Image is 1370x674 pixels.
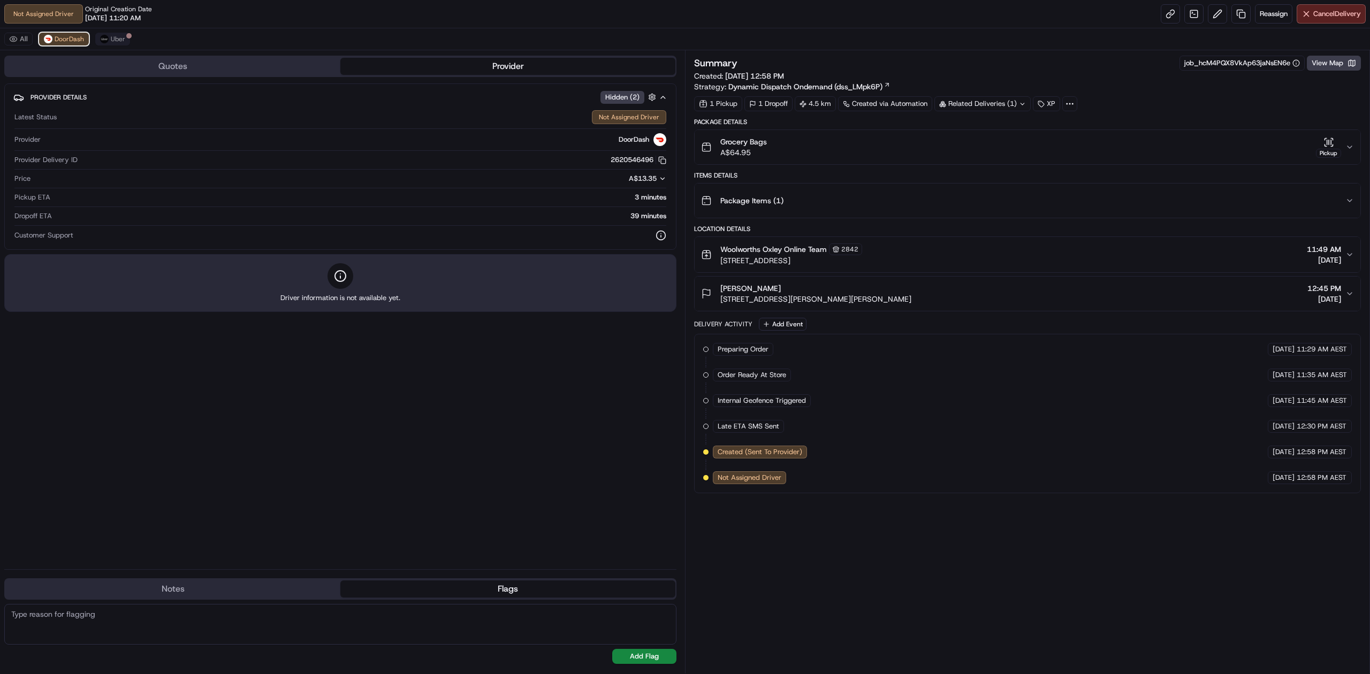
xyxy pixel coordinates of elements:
span: 12:45 PM [1307,283,1341,294]
img: uber-new-logo.jpeg [100,35,109,43]
button: Pickup [1316,137,1341,158]
button: DoorDash [39,33,89,45]
button: Uber [95,33,130,45]
button: View Map [1307,56,1361,71]
span: 12:30 PM AEST [1297,422,1346,431]
span: Provider Delivery ID [14,155,78,165]
span: Driver information is not available yet. [280,293,400,303]
button: Quotes [5,58,340,75]
img: doordash_logo_v2.png [44,35,52,43]
span: A$13.35 [629,174,657,183]
div: Location Details [694,225,1361,233]
button: Package Items (1) [695,183,1360,218]
button: Add Event [759,318,806,331]
span: DoorDash [619,135,649,144]
span: Original Creation Date [85,5,152,13]
span: DoorDash [55,35,84,43]
span: 11:35 AM AEST [1297,370,1347,380]
span: [DATE] [1273,473,1295,482]
span: [DATE] [1273,422,1295,431]
div: Delivery Activity [694,320,752,328]
button: Flags [340,580,675,598]
span: Internal Geofence Triggered [718,396,806,405]
span: [PERSON_NAME] [720,283,781,294]
span: Uber [111,35,125,43]
div: Related Deliveries (1) [934,96,1031,111]
button: Woolworths Oxley Online Team2842[STREET_ADDRESS]11:49 AM[DATE] [695,237,1360,272]
span: Preparing Order [718,344,768,354]
span: Latest Status [14,112,57,122]
div: Items Details [694,171,1361,180]
span: Cancel Delivery [1313,9,1361,19]
span: Dropoff ETA [14,211,52,221]
span: [STREET_ADDRESS] [720,255,862,266]
div: XP [1033,96,1060,111]
span: 11:45 AM AEST [1297,396,1347,405]
button: CancelDelivery [1297,4,1366,24]
span: Not Assigned Driver [718,473,781,482]
span: Late ETA SMS Sent [718,422,779,431]
div: Pickup [1316,149,1341,158]
button: Add Flag [612,649,676,664]
span: Woolworths Oxley Online Team [720,244,827,255]
span: Provider [14,135,41,144]
div: Package Details [694,118,1361,126]
span: 11:49 AM [1307,244,1341,255]
span: 2842 [841,245,858,254]
div: 1 Pickup [694,96,742,111]
div: 3 minutes [55,193,666,202]
button: All [4,33,33,45]
button: Hidden (2) [600,90,659,104]
span: Provider Details [31,93,87,102]
span: Price [14,174,31,183]
span: [DATE] 12:58 PM [725,71,784,81]
div: 39 minutes [56,211,666,221]
span: Grocery Bags [720,136,767,147]
span: 12:58 PM AEST [1297,447,1346,457]
span: [STREET_ADDRESS][PERSON_NAME][PERSON_NAME] [720,294,911,304]
button: A$13.35 [572,174,666,183]
span: Created: [694,71,784,81]
span: A$64.95 [720,147,767,158]
img: doordash_logo_v2.png [653,133,666,146]
span: [DATE] [1273,396,1295,405]
h3: Summary [694,58,737,68]
a: Dynamic Dispatch Ondemand (dss_LMpk6P) [728,81,890,92]
button: Provider DetailsHidden (2) [13,88,667,106]
a: Created via Automation [838,96,932,111]
button: Notes [5,580,340,598]
div: 1 Dropoff [744,96,793,111]
span: [DATE] [1273,344,1295,354]
button: 2620546496 [611,155,666,165]
span: 11:29 AM AEST [1297,344,1347,354]
span: Order Ready At Store [718,370,786,380]
span: Pickup ETA [14,193,50,202]
span: Hidden ( 2 ) [605,93,640,102]
button: Grocery BagsA$64.95Pickup [695,130,1360,164]
span: 12:58 PM AEST [1297,473,1346,482]
span: [DATE] 11:20 AM [85,13,141,23]
span: Reassign [1260,9,1288,19]
button: Provider [340,58,675,75]
span: [DATE] [1307,255,1341,265]
span: [DATE] [1273,370,1295,380]
span: Package Items ( 1 ) [720,195,783,206]
div: Strategy: [694,81,890,92]
span: Dynamic Dispatch Ondemand (dss_LMpk6P) [728,81,882,92]
span: Created (Sent To Provider) [718,447,802,457]
span: [DATE] [1307,294,1341,304]
div: 4.5 km [795,96,836,111]
button: [PERSON_NAME][STREET_ADDRESS][PERSON_NAME][PERSON_NAME]12:45 PM[DATE] [695,277,1360,311]
span: Customer Support [14,231,73,240]
button: Reassign [1255,4,1292,24]
button: job_hcM4PQX8VkAp63jaNsEN6e [1184,58,1300,68]
span: [DATE] [1273,447,1295,457]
